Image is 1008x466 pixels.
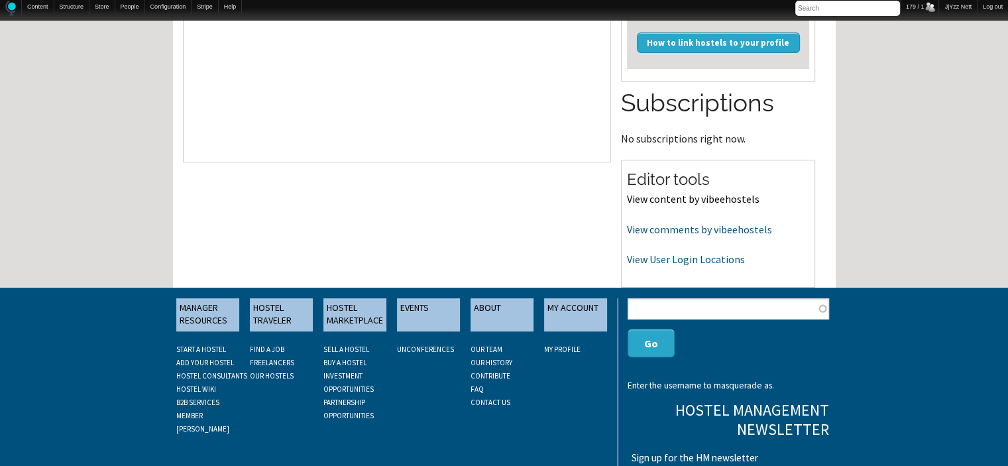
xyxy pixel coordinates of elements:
a: OUR TEAM [471,345,502,354]
h3: Hostel Management Newsletter [628,401,828,439]
a: EVENTS [397,298,460,331]
a: How to link hostels to your profile [637,32,800,52]
a: SELL A HOSTEL [323,345,369,354]
a: HOSTEL MARKETPLACE [323,298,386,331]
a: PARTNERSHIP OPPORTUNITIES [323,398,374,420]
a: OUR HOSTELS [250,371,294,380]
a: UNCONFERENCES [397,345,454,354]
img: Home [5,1,16,16]
h2: Editor tools [627,168,809,191]
a: CONTACT US [471,398,510,407]
a: B2B SERVICES [176,398,219,407]
a: View comments by vibeehostels [627,223,772,236]
a: HOSTEL TRAVELER [250,298,313,331]
a: FIND A JOB [250,345,284,354]
div: Enter the username to masquerade as. [628,381,828,390]
a: START A HOSTEL [176,345,226,354]
button: Go [628,329,675,357]
section: No subscriptions right now. [621,86,815,143]
a: My Profile [544,345,581,354]
h2: Subscriptions [621,86,815,121]
a: INVESTMENT OPPORTUNITIES [323,371,374,394]
a: MEMBER [PERSON_NAME] [176,411,229,434]
a: View content by vibeehostels [627,192,759,205]
a: FAQ [471,384,484,394]
a: HOSTEL CONSULTANTS [176,371,247,380]
a: OUR HISTORY [471,358,512,367]
a: ADD YOUR HOSTEL [176,358,234,367]
a: MANAGER RESOURCES [176,298,239,331]
a: ABOUT [471,298,533,331]
a: FREELANCERS [250,358,294,367]
input: Search [795,1,900,16]
a: BUY A HOSTEL [323,358,366,367]
a: HOSTEL WIKI [176,384,216,394]
a: CONTRIBUTE [471,371,510,380]
a: View User Login Locations [627,253,745,266]
a: MY ACCOUNT [544,298,607,331]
